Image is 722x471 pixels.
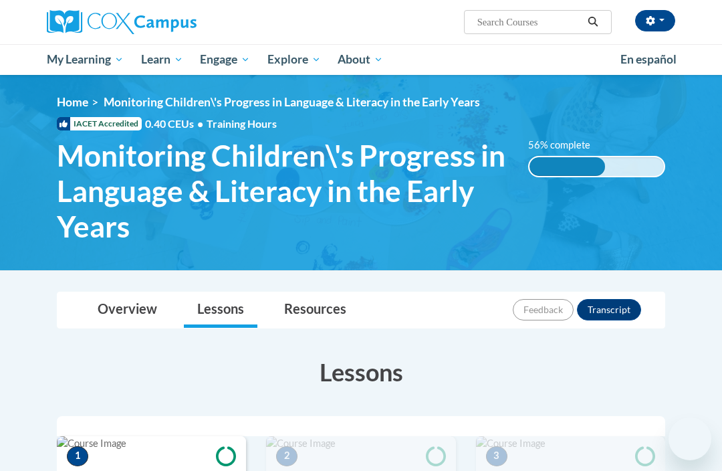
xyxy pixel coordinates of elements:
[38,44,132,75] a: My Learning
[37,44,685,75] div: Main menu
[200,52,250,68] span: Engage
[513,299,574,320] button: Feedback
[191,44,259,75] a: Engage
[57,355,665,389] h3: Lessons
[67,446,88,466] span: 1
[197,117,203,130] span: •
[57,95,88,109] a: Home
[84,292,170,328] a: Overview
[338,52,383,68] span: About
[330,44,392,75] a: About
[276,446,297,466] span: 2
[486,446,507,466] span: 3
[104,95,480,109] span: Monitoring Children\'s Progress in Language & Literacy in the Early Years
[47,52,124,68] span: My Learning
[476,14,583,30] input: Search Courses
[529,157,605,176] div: 56% complete
[612,45,685,74] a: En español
[528,138,605,153] label: 56% complete
[635,10,675,31] button: Account Settings
[620,52,677,66] span: En español
[271,292,360,328] a: Resources
[259,44,330,75] a: Explore
[577,299,641,320] button: Transcript
[145,116,207,131] span: 0.40 CEUs
[583,14,603,30] button: Search
[57,138,508,244] span: Monitoring Children\'s Progress in Language & Literacy in the Early Years
[57,117,142,130] span: IACET Accredited
[132,44,192,75] a: Learn
[141,52,183,68] span: Learn
[47,10,197,34] img: Cox Campus
[207,117,277,130] span: Training Hours
[184,292,257,328] a: Lessons
[267,52,321,68] span: Explore
[669,417,711,460] iframe: Button to launch messaging window
[47,10,243,34] a: Cox Campus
